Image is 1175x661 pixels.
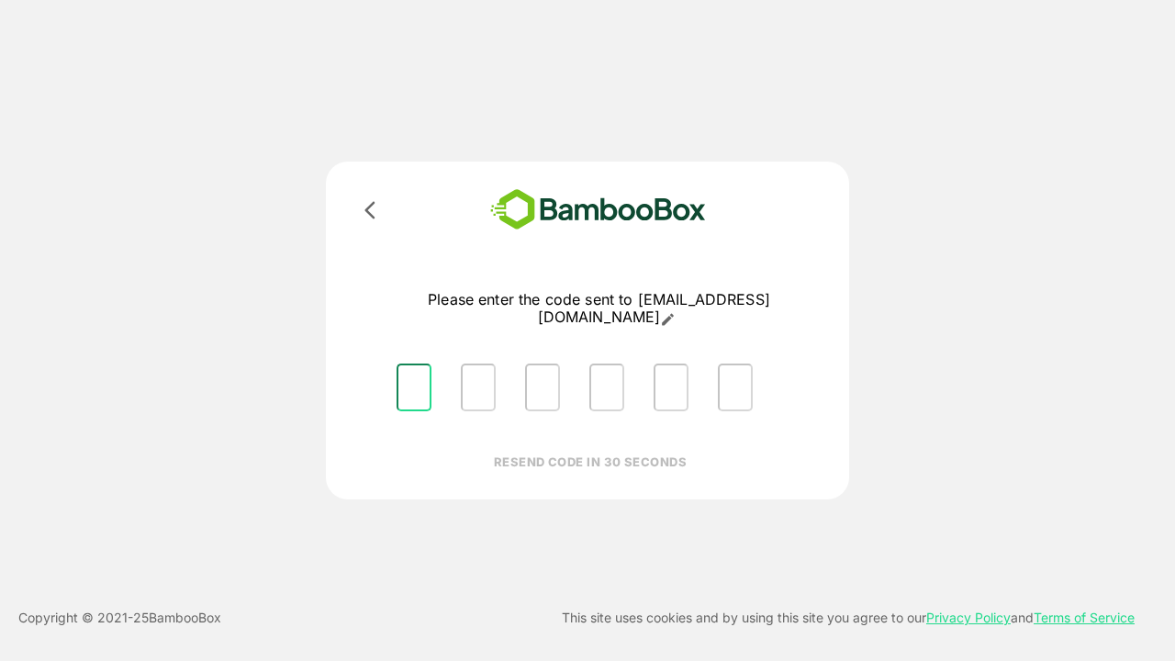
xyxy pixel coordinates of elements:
a: Terms of Service [1034,610,1135,625]
input: Please enter OTP character 4 [589,364,624,411]
a: Privacy Policy [926,610,1011,625]
input: Please enter OTP character 5 [654,364,688,411]
input: Please enter OTP character 3 [525,364,560,411]
input: Please enter OTP character 2 [461,364,496,411]
p: Please enter the code sent to [EMAIL_ADDRESS][DOMAIN_NAME] [382,291,816,327]
input: Please enter OTP character 6 [718,364,753,411]
img: bamboobox [464,184,733,236]
p: Copyright © 2021- 25 BambooBox [18,607,221,629]
p: This site uses cookies and by using this site you agree to our and [562,607,1135,629]
input: Please enter OTP character 1 [397,364,431,411]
